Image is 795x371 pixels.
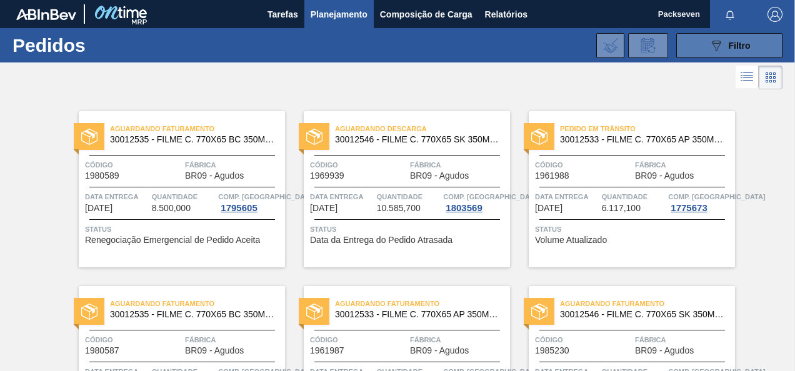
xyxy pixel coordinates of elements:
a: statusPedido em Trânsito30012533 - FILME C. 770X65 AP 350ML C12 429Código1961988FábricaBR09 - Agu... [510,111,735,267]
span: 30012535 - FILME C. 770X65 BC 350ML C12 429 [110,310,275,319]
img: TNhmsLtSVTkK8tSr43FrP2fwEKptu5GPRR3wAAAABJRU5ErkJggg== [16,9,76,20]
span: Data da Entrega do Pedido Atrasada [310,235,452,245]
span: BR09 - Agudos [635,171,694,181]
a: Comp. [GEOGRAPHIC_DATA]1795605 [218,190,282,213]
span: Código [310,159,407,171]
span: 10.585,700 [377,204,421,213]
span: 1961987 [310,346,344,355]
button: Notificações [710,6,750,23]
span: 8.500,000 [152,204,191,213]
span: Volume Atualizado [535,235,607,245]
img: status [306,129,322,145]
span: Código [85,159,182,171]
span: 26/08/2025 [535,204,562,213]
h1: Pedidos [12,38,185,52]
span: Fábrica [635,159,732,171]
span: BR09 - Agudos [410,346,469,355]
span: Tarefas [267,7,298,22]
span: Filtro [729,41,751,51]
span: Data entrega [535,190,599,203]
span: Pedido em Trânsito [560,122,735,135]
span: 30012533 - FILME C. 770X65 AP 350ML C12 429 [560,135,725,144]
img: status [81,129,97,145]
span: Fábrica [185,334,282,346]
button: Filtro [676,33,782,58]
span: 25/08/2025 [310,204,337,213]
span: Quantidade [377,190,441,203]
div: 1795605 [218,203,259,213]
span: 21/08/2025 [85,204,112,213]
span: BR09 - Agudos [635,346,694,355]
span: 1969939 [310,171,344,181]
span: Código [310,334,407,346]
span: Fábrica [410,159,507,171]
span: Status [310,223,507,235]
img: status [531,129,547,145]
span: Aguardando Faturamento [110,297,285,310]
span: Código [85,334,182,346]
div: 1803569 [443,203,484,213]
span: 1961988 [535,171,569,181]
span: BR09 - Agudos [185,171,244,181]
span: Código [535,334,632,346]
span: Status [535,223,732,235]
a: Comp. [GEOGRAPHIC_DATA]1775673 [668,190,732,213]
span: Renegociação Emergencial de Pedido Aceita [85,235,260,245]
span: BR09 - Agudos [410,171,469,181]
span: Fábrica [635,334,732,346]
div: 1775673 [668,203,709,213]
a: statusAguardando Descarga30012546 - FILME C. 770X65 SK 350ML C12 429Código1969939FábricaBR09 - Ag... [285,111,510,267]
img: status [306,304,322,320]
div: Importar Negociações dos Pedidos [596,33,624,58]
span: Fábrica [410,334,507,346]
span: Planejamento [311,7,367,22]
span: 30012546 - FILME C. 770X65 SK 350ML C12 429 [335,135,500,144]
span: Comp. Carga [443,190,540,203]
span: Relatórios [485,7,527,22]
img: Logout [767,7,782,22]
span: BR09 - Agudos [185,346,244,355]
span: Data entrega [310,190,374,203]
img: status [531,304,547,320]
span: Data entrega [85,190,149,203]
span: Status [85,223,282,235]
span: Comp. Carga [218,190,315,203]
span: 30012533 - FILME C. 770X65 AP 350ML C12 429 [335,310,500,319]
span: Composição de Carga [380,7,472,22]
span: 30012535 - FILME C. 770X65 BC 350ML C12 429 [110,135,275,144]
span: 1980589 [85,171,119,181]
img: status [81,304,97,320]
div: Visão em Lista [736,66,759,89]
span: Aguardando Faturamento [110,122,285,135]
span: Aguardando Descarga [335,122,510,135]
div: Solicitação de Revisão de Pedidos [628,33,668,58]
span: Aguardando Faturamento [335,297,510,310]
span: Código [535,159,632,171]
div: Visão em Cards [759,66,782,89]
span: Comp. Carga [668,190,765,203]
span: Quantidade [152,190,216,203]
span: 1980587 [85,346,119,355]
span: Quantidade [602,190,666,203]
span: Fábrica [185,159,282,171]
a: Comp. [GEOGRAPHIC_DATA]1803569 [443,190,507,213]
span: 1985230 [535,346,569,355]
span: 6.117,100 [602,204,641,213]
span: 30012546 - FILME C. 770X65 SK 350ML C12 429 [560,310,725,319]
a: statusAguardando Faturamento30012535 - FILME C. 770X65 BC 350ML C12 429Código1980589FábricaBR09 -... [60,111,285,267]
span: Aguardando Faturamento [560,297,735,310]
